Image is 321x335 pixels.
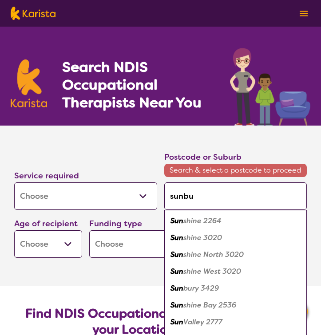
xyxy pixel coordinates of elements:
[164,152,242,162] label: Postcode or Suburb
[170,317,183,327] em: Sun
[183,250,244,259] em: shine North 3020
[300,11,308,16] img: menu
[169,314,303,331] div: Sun Valley 2777
[170,284,183,293] em: Sun
[183,300,236,310] em: shine Bay 2536
[164,164,307,177] span: Search & select a postcode to proceed
[169,280,303,297] div: Sunbury 3429
[169,297,303,314] div: Sunshine Bay 2536
[164,182,307,210] input: Type
[169,246,303,263] div: Sunshine North 3020
[170,267,183,276] em: Sun
[183,284,219,293] em: bury 3429
[11,59,47,107] img: Karista logo
[14,170,79,181] label: Service required
[89,218,142,229] label: Funding type
[169,263,303,280] div: Sunshine West 3020
[170,233,183,242] em: Sun
[183,267,241,276] em: shine West 3020
[183,317,222,327] em: Valley 2777
[169,213,303,229] div: Sunshine 2264
[170,216,183,225] em: Sun
[170,300,183,310] em: Sun
[11,7,55,20] img: Karista logo
[183,216,222,225] em: shine 2264
[230,48,310,126] img: occupational-therapy
[62,58,215,111] h1: Search NDIS Occupational Therapists Near You
[169,229,303,246] div: Sunshine 3020
[183,233,222,242] em: shine 3020
[170,250,183,259] em: Sun
[14,218,78,229] label: Age of recipient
